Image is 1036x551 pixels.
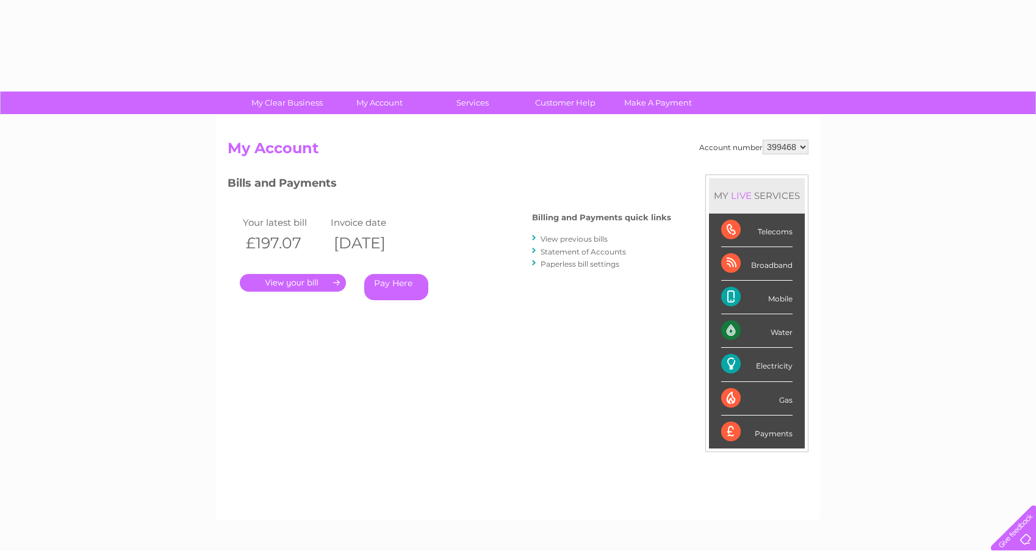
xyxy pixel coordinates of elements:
div: Telecoms [721,214,793,247]
div: Gas [721,382,793,416]
a: View previous bills [541,234,608,243]
a: My Account [329,92,430,114]
a: . [240,274,346,292]
a: Services [422,92,523,114]
a: Statement of Accounts [541,247,626,256]
a: Paperless bill settings [541,259,619,268]
th: [DATE] [328,231,415,256]
h3: Bills and Payments [228,175,671,196]
a: Make A Payment [608,92,708,114]
div: Water [721,314,793,348]
div: Account number [699,140,808,154]
a: My Clear Business [237,92,337,114]
div: Mobile [721,281,793,314]
h2: My Account [228,140,808,163]
div: Payments [721,416,793,448]
a: Customer Help [515,92,616,114]
div: MY SERVICES [709,178,805,213]
td: Your latest bill [240,214,328,231]
a: Pay Here [364,274,428,300]
td: Invoice date [328,214,415,231]
div: Broadband [721,247,793,281]
div: Electricity [721,348,793,381]
h4: Billing and Payments quick links [532,213,671,222]
div: LIVE [728,190,754,201]
th: £197.07 [240,231,328,256]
